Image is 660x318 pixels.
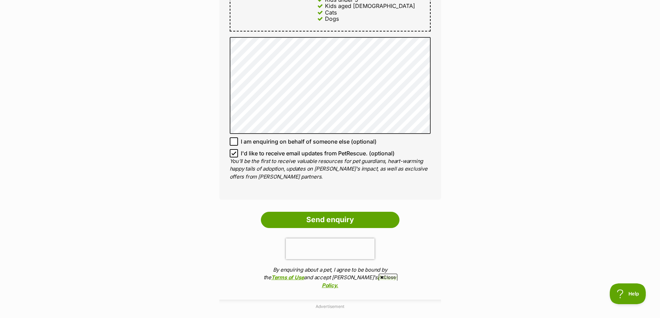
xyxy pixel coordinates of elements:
[261,266,399,290] p: By enquiring about a pet, I agree to be bound by the and accept [PERSON_NAME]'s
[610,283,646,304] iframe: Help Scout Beacon - Open
[241,149,395,157] span: I'd like to receive email updates from PetRescue. (optional)
[325,3,415,9] div: Kids aged [DEMOGRAPHIC_DATA]
[230,157,431,181] p: You'll be the first to receive valuable resources for pet guardians, heart-warming happy tails of...
[325,16,339,22] div: Dogs
[261,212,399,228] input: Send enquiry
[286,238,375,259] iframe: reCAPTCHA
[271,274,304,281] a: Terms of Use
[325,9,337,16] div: Cats
[241,137,377,146] span: I am enquiring on behalf of someone else (optional)
[162,283,498,315] iframe: Advertisement
[379,274,397,281] span: Close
